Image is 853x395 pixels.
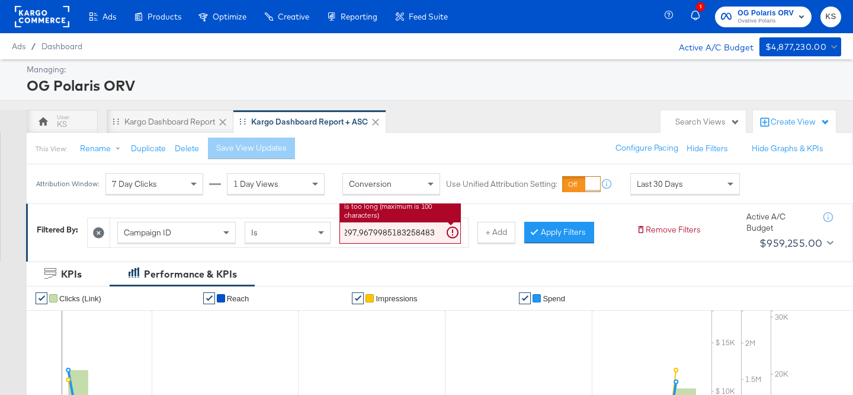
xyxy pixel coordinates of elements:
[675,116,740,128] div: Search Views
[239,118,246,125] div: Drag to reorder tab
[755,234,836,253] button: $959,255.00
[339,222,461,244] input: Enter a search term
[687,143,728,154] button: Hide Filters
[37,224,78,235] div: Filtered By:
[36,144,67,154] div: This View:
[59,294,101,303] span: Clicks (Link)
[341,12,377,21] span: Reporting
[144,267,237,281] div: Performance & KPIs
[477,222,515,243] button: + Add
[102,12,116,21] span: Ads
[25,42,41,51] span: /
[759,37,841,56] button: $4,877,230.00
[771,116,830,128] div: Create View
[352,292,364,304] a: ✔
[746,211,812,233] div: Active A/C Budget
[737,17,794,26] span: Ovative Polaris
[637,179,683,189] span: Last 30 Days
[61,267,82,281] div: KPIs
[825,10,836,24] span: KS
[36,180,100,188] div: Attribution Window:
[72,138,133,160] button: Rename
[752,143,823,154] button: Hide Graphs & KPIs
[175,143,199,154] button: Delete
[233,179,278,189] span: 1 Day Views
[696,2,705,11] div: 1
[251,227,258,238] span: Is
[213,12,246,21] span: Optimize
[124,227,171,238] span: Campaign ID
[36,292,47,304] a: ✔
[446,179,557,190] label: Use Unified Attribution Setting:
[765,40,826,55] div: $4,877,230.00
[27,75,838,95] div: OG Polaris ORV
[715,7,812,27] button: OG Polaris ORVOvative Polaris
[57,119,67,130] div: KS
[41,42,82,51] a: Dashboard
[820,7,841,27] button: KS
[203,292,215,304] a: ✔
[689,5,709,28] button: 1
[759,234,822,252] div: $959,255.00
[524,222,594,243] button: Apply Filters
[607,138,687,159] button: Configure Pacing
[349,179,392,189] span: Conversion
[636,224,701,235] button: Remove Filters
[519,292,531,304] a: ✔
[27,64,838,75] div: Managing:
[113,118,119,125] div: Drag to reorder tab
[227,294,249,303] span: Reach
[737,7,794,20] span: OG Polaris ORV
[251,116,368,128] div: Kargo Dashboard Report + ASC
[278,12,309,21] span: Creative
[147,12,181,21] span: Products
[124,116,215,128] div: Kargo Dashboard Report
[12,42,25,51] span: Ads
[409,12,448,21] span: Feed Suite
[666,37,753,55] div: Active A/C Budget
[131,143,166,154] button: Duplicate
[376,294,417,303] span: Impressions
[543,294,565,303] span: Spend
[112,179,157,189] span: 7 Day Clicks
[344,202,456,220] li: is too long (maximum is 100 characters)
